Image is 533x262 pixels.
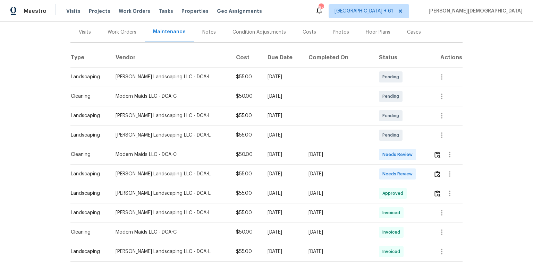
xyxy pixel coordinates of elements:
[308,229,368,236] div: [DATE]
[373,48,428,67] th: Status
[116,93,225,100] div: Modern Maids LLC - DCA-C
[119,8,150,15] span: Work Orders
[116,112,225,119] div: [PERSON_NAME] Landscaping LLC - DCA-L
[268,190,297,197] div: [DATE]
[236,151,256,158] div: $50.00
[268,171,297,177] div: [DATE]
[268,112,297,119] div: [DATE]
[303,29,316,36] div: Costs
[303,48,373,67] th: Completed On
[366,29,390,36] div: Floor Plans
[268,132,297,139] div: [DATE]
[236,93,256,100] div: $50.00
[116,171,225,177] div: [PERSON_NAME] Landscaping LLC - DCA-L
[434,151,440,158] img: Review Icon
[116,190,225,197] div: [PERSON_NAME] Landscaping LLC - DCA-L
[428,48,463,67] th: Actions
[24,8,46,15] span: Maestro
[71,93,104,100] div: Cleaning
[236,73,256,80] div: $55.00
[79,29,91,36] div: Visits
[110,48,230,67] th: Vendor
[434,171,440,177] img: Review Icon
[382,209,403,216] span: Invoiced
[153,28,186,35] div: Maintenance
[262,48,303,67] th: Due Date
[159,9,173,14] span: Tasks
[71,229,104,236] div: Cleaning
[116,73,225,80] div: [PERSON_NAME] Landscaping LLC - DCA-L
[335,8,393,15] span: [GEOGRAPHIC_DATA] + 61
[236,248,256,255] div: $55.00
[319,4,323,11] div: 679
[71,73,104,80] div: Landscaping
[236,112,256,119] div: $55.00
[382,171,415,177] span: Needs Review
[382,132,402,139] span: Pending
[71,171,104,177] div: Landscaping
[116,132,225,139] div: [PERSON_NAME] Landscaping LLC - DCA-L
[433,166,441,182] button: Review Icon
[382,93,402,100] span: Pending
[382,229,403,236] span: Invoiced
[382,190,406,197] span: Approved
[433,185,441,202] button: Review Icon
[116,229,225,236] div: Modern Maids LLC - DCA-C
[382,151,415,158] span: Needs Review
[232,29,286,36] div: Condition Adjustments
[66,8,81,15] span: Visits
[236,132,256,139] div: $55.00
[89,8,110,15] span: Projects
[236,209,256,216] div: $55.00
[268,73,297,80] div: [DATE]
[70,48,110,67] th: Type
[407,29,421,36] div: Cases
[333,29,349,36] div: Photos
[268,229,297,236] div: [DATE]
[434,190,440,197] img: Review Icon
[308,209,368,216] div: [DATE]
[268,151,297,158] div: [DATE]
[268,248,297,255] div: [DATE]
[71,132,104,139] div: Landscaping
[71,248,104,255] div: Landscaping
[426,8,523,15] span: [PERSON_NAME][DEMOGRAPHIC_DATA]
[71,151,104,158] div: Cleaning
[268,93,297,100] div: [DATE]
[217,8,262,15] span: Geo Assignments
[382,112,402,119] span: Pending
[71,209,104,216] div: Landscaping
[236,171,256,177] div: $55.00
[382,73,402,80] span: Pending
[71,190,104,197] div: Landscaping
[382,248,403,255] span: Invoiced
[181,8,209,15] span: Properties
[433,146,441,163] button: Review Icon
[202,29,216,36] div: Notes
[116,151,225,158] div: Modern Maids LLC - DCA-C
[236,190,256,197] div: $55.00
[230,48,262,67] th: Cost
[308,171,368,177] div: [DATE]
[71,112,104,119] div: Landscaping
[236,229,256,236] div: $50.00
[308,248,368,255] div: [DATE]
[108,29,136,36] div: Work Orders
[116,209,225,216] div: [PERSON_NAME] Landscaping LLC - DCA-L
[268,209,297,216] div: [DATE]
[116,248,225,255] div: [PERSON_NAME] Landscaping LLC - DCA-L
[308,151,368,158] div: [DATE]
[308,190,368,197] div: [DATE]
